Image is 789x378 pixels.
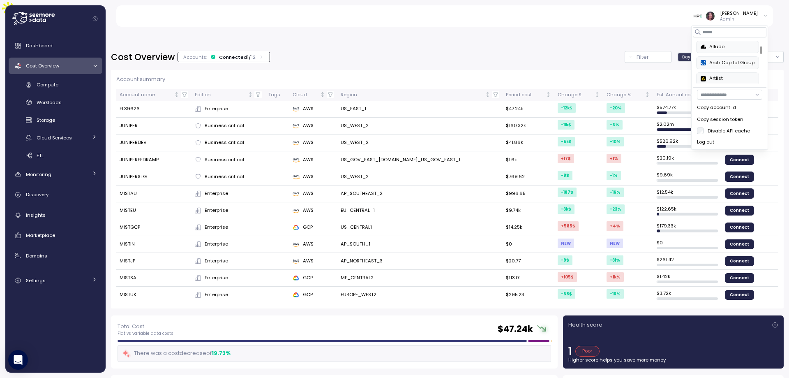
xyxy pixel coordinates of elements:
[37,152,44,159] span: ETL
[116,236,191,253] td: MISTIN
[9,166,102,183] a: Monitoring
[205,207,228,214] span: Enterprise
[653,219,721,236] td: $ 179.33k
[320,92,325,97] div: Not sorted
[653,118,721,135] td: $ 2.02m
[720,10,758,16] div: [PERSON_NAME]
[9,187,102,203] a: Discovery
[503,186,554,202] td: $996.65
[607,239,623,248] div: NEW
[205,224,228,231] span: Enterprise
[607,171,621,180] div: -1 %
[26,253,47,259] span: Domains
[183,54,207,60] p: Accounts:
[637,53,649,61] p: Filter
[657,91,711,99] div: Est. Annual cost
[725,273,754,283] a: Connect
[503,219,554,236] td: $14.25k
[730,223,749,232] span: Connect
[116,219,191,236] td: MISTGCP
[337,135,503,151] td: US_WEST_2
[9,58,102,74] a: Cost Overview
[293,241,334,248] div: AWS
[653,89,721,101] th: Est. Annual costNot sorted
[337,219,503,236] td: US_CENTRAL1
[730,257,749,266] span: Connect
[568,346,572,357] p: 1
[37,117,55,123] span: Storage
[9,227,102,243] a: Marketplace
[118,322,173,331] p: Total Cost
[120,91,173,99] div: Account name
[219,54,256,60] div: Connected 1 /
[293,291,334,299] div: GCP
[701,44,706,50] img: 68b85438e78823e8cb7db339.PNG
[558,171,572,180] div: -8 $
[212,349,231,357] div: 19.73 %
[704,128,750,134] label: Disable API cache
[503,253,554,270] td: $20.77
[644,92,650,97] div: Not sorted
[625,51,671,63] div: Filter
[337,151,503,168] td: US_GOV_EAST_[DOMAIN_NAME]_US_GOV_EAST_1
[205,291,228,299] span: Enterprise
[485,92,491,97] div: Not sorted
[116,101,191,118] td: FL39626
[26,191,48,198] span: Discovery
[9,248,102,264] a: Domains
[9,272,102,289] a: Settings
[730,189,749,198] span: Connect
[503,287,554,303] td: $295.23
[205,241,228,248] span: Enterprise
[503,168,554,185] td: $769.62
[118,331,173,336] p: Flat vs variable data costs
[653,151,721,168] td: $ 20.19k
[730,290,749,299] span: Connect
[116,89,191,101] th: Account nameNot sorted
[26,63,59,69] span: Cost Overview
[607,204,625,214] div: -23 %
[558,204,574,214] div: -3k $
[701,60,706,65] img: 68790ce639d2d68da1992664.PNG
[725,172,754,181] a: Connect
[607,289,624,299] div: -16 %
[653,287,721,303] td: $ 3.72k
[116,75,778,83] p: Account summary
[653,101,721,118] td: $ 574.77k
[558,154,574,163] div: +17 $
[337,253,503,270] td: AP_NORTHEAST_3
[26,232,55,239] span: Marketplace
[607,103,625,113] div: -20 %
[293,224,334,231] div: GCP
[701,43,754,51] div: Alludo
[503,101,554,118] td: $47.24k
[293,190,334,197] div: AWS
[293,139,334,146] div: AWS
[293,173,334,181] div: AWS
[111,51,175,63] h2: Cost Overview
[725,188,754,198] a: Connect
[9,114,102,127] a: Storage
[293,274,334,282] div: GCP
[337,202,503,219] td: EU_CENTRAL_1
[503,89,554,101] th: Period costNot sorted
[337,101,503,118] td: US_EAST_1
[701,59,754,67] div: Arch Capital Group
[558,120,574,130] div: -11k $
[697,139,762,146] div: Log out
[594,92,600,97] div: Not sorted
[607,91,643,99] div: Change %
[498,323,533,335] h2: $ 47.24k
[26,171,51,178] span: Monitoring
[545,92,551,97] div: Not sorted
[730,172,749,181] span: Connect
[205,173,244,181] span: Business critical
[558,239,574,248] div: NEW
[9,207,102,223] a: Insights
[337,118,503,135] td: US_WEST_2
[725,206,754,216] a: Connect
[725,239,754,249] a: Connect
[337,89,503,101] th: RegionNot sorted
[607,137,624,146] div: -10 %
[205,139,244,146] span: Business critical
